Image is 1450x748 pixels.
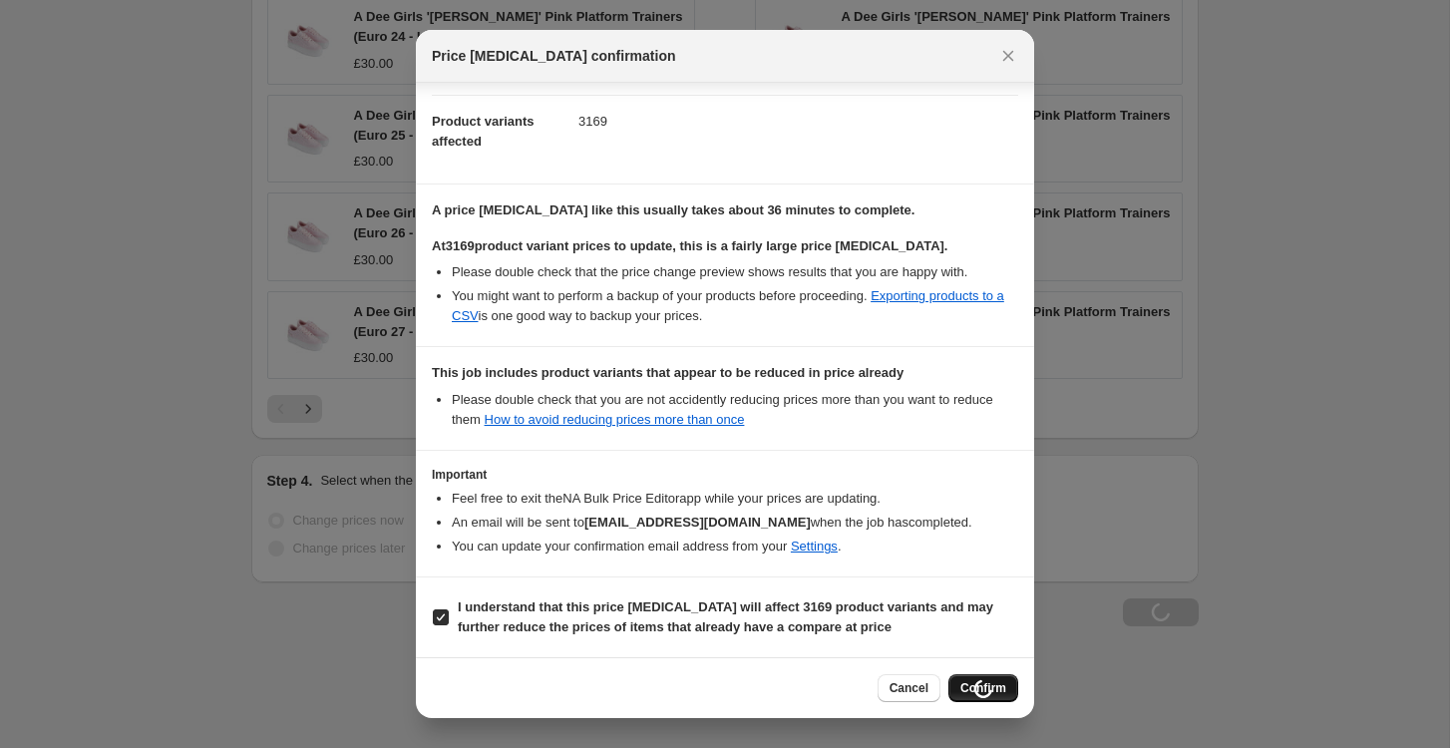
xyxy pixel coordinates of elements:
[578,95,1018,148] dd: 3169
[432,365,904,380] b: This job includes product variants that appear to be reduced in price already
[485,412,745,427] a: How to avoid reducing prices more than once
[432,114,535,149] span: Product variants affected
[791,539,838,554] a: Settings
[452,537,1018,557] li: You can update your confirmation email address from your .
[452,489,1018,509] li: Feel free to exit the NA Bulk Price Editor app while your prices are updating.
[432,238,947,253] b: At 3169 product variant prices to update, this is a fairly large price [MEDICAL_DATA].
[878,674,940,702] button: Cancel
[890,680,928,696] span: Cancel
[432,46,676,66] span: Price [MEDICAL_DATA] confirmation
[452,262,1018,282] li: Please double check that the price change preview shows results that you are happy with.
[452,513,1018,533] li: An email will be sent to when the job has completed .
[994,42,1022,70] button: Close
[432,202,914,217] b: A price [MEDICAL_DATA] like this usually takes about 36 minutes to complete.
[584,515,811,530] b: [EMAIL_ADDRESS][DOMAIN_NAME]
[458,599,993,634] b: I understand that this price [MEDICAL_DATA] will affect 3169 product variants and may further red...
[452,286,1018,326] li: You might want to perform a backup of your products before proceeding. is one good way to backup ...
[432,467,1018,483] h3: Important
[452,390,1018,430] li: Please double check that you are not accidently reducing prices more than you want to reduce them
[452,288,1004,323] a: Exporting products to a CSV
